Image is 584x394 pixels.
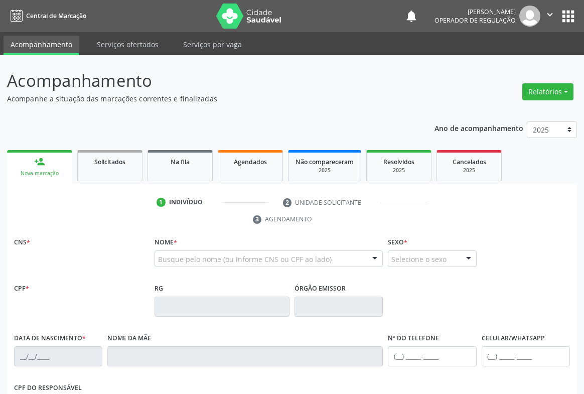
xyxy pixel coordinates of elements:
[107,331,151,346] label: Nome da mãe
[559,8,577,25] button: apps
[171,158,190,166] span: Na fila
[14,281,29,297] label: CPF
[383,158,414,166] span: Resolvidos
[94,158,125,166] span: Solicitados
[453,158,486,166] span: Cancelados
[155,235,177,250] label: Nome
[540,6,559,27] button: 
[444,167,494,174] div: 2025
[388,235,407,250] label: Sexo
[482,346,570,366] input: (__) _____-_____
[176,36,249,53] a: Serviços por vaga
[7,68,406,93] p: Acompanhamento
[4,36,79,55] a: Acompanhamento
[296,158,354,166] span: Não compareceram
[234,158,267,166] span: Agendados
[90,36,166,53] a: Serviços ofertados
[14,235,30,250] label: CNS
[14,346,102,366] input: __/__/____
[157,198,166,207] div: 1
[14,331,86,346] label: Data de nascimento
[404,9,418,23] button: notifications
[7,93,406,104] p: Acompanhe a situação das marcações correntes e finalizadas
[391,254,447,265] span: Selecione o sexo
[295,281,346,297] label: Órgão emissor
[434,16,516,25] span: Operador de regulação
[544,9,555,20] i: 
[434,8,516,16] div: [PERSON_NAME]
[34,156,45,167] div: person_add
[522,83,573,100] button: Relatórios
[482,331,545,346] label: Celular/WhatsApp
[519,6,540,27] img: img
[26,12,86,20] span: Central de Marcação
[158,254,332,265] span: Busque pelo nome (ou informe CNS ou CPF ao lado)
[374,167,424,174] div: 2025
[388,346,476,366] input: (__) _____-_____
[296,167,354,174] div: 2025
[7,8,86,24] a: Central de Marcação
[155,281,163,297] label: RG
[388,331,439,346] label: Nº do Telefone
[14,170,65,177] div: Nova marcação
[169,198,203,207] div: Indivíduo
[434,121,523,134] p: Ano de acompanhamento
